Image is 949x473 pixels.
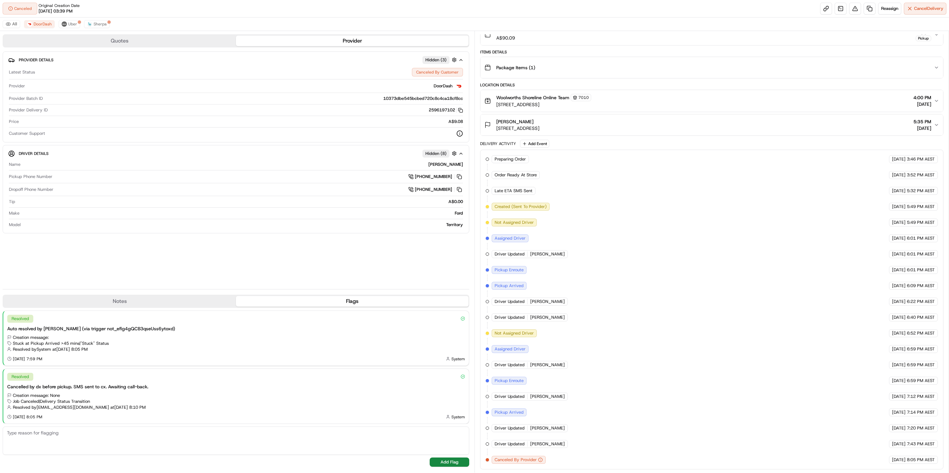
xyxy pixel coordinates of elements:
span: [STREET_ADDRESS] [496,101,591,108]
div: Canceled [3,3,37,15]
span: 7:43 PM AEST [907,441,935,447]
span: Late ETA SMS Sent [495,188,532,194]
a: [PHONE_NUMBER] [408,173,463,180]
span: [STREET_ADDRESS] [496,125,539,132]
span: [DATE] [892,346,906,352]
div: Location Details [480,82,943,88]
button: All [3,20,20,28]
span: [DATE] [892,204,906,210]
button: Provider DetailsHidden (3) [8,54,464,65]
span: [DATE] [892,251,906,257]
button: Package Items (1) [480,57,943,78]
span: 3:46 PM AEST [907,156,935,162]
button: Driver DetailsHidden (8) [8,148,464,159]
span: 8:05 PM AEST [907,457,935,463]
span: Pickup Enroute [495,378,524,384]
span: [PERSON_NAME] [496,118,533,125]
span: Stuck at Pickup Arrived >45 mins | "Stuck" Status [13,340,109,346]
span: Driver Updated [495,251,525,257]
span: Model [9,222,21,228]
span: 4:00 PM [913,94,931,101]
span: Driver Updated [495,394,525,399]
span: Provider [9,83,25,89]
span: Order Ready At Store [495,172,537,178]
span: [DATE] 8:05 PM [13,414,42,420]
span: Canceled By Provider [495,457,537,463]
span: 6:09 PM AEST [907,283,935,289]
span: Job Canceled | Delivery Status Transition [13,399,90,404]
span: Pickup Phone Number [9,174,52,180]
span: [DATE] 7:59 PM [13,356,42,362]
span: 5:35 PM [913,118,931,125]
span: [DATE] [892,425,906,431]
span: [PERSON_NAME] [530,394,565,399]
span: Provider Batch ID [9,96,43,102]
span: 10373dbe545bcbed720c8c4ca18cf8cc [383,96,463,102]
button: Woolworths Shoreline Online Team7010[STREET_ADDRESS]4:00 PM[DATE] [480,90,943,112]
span: [DATE] [892,267,906,273]
span: Assigned Driver [495,235,526,241]
button: Pickup [916,28,931,41]
span: Driver Updated [495,314,525,320]
span: Resolved by System [13,346,51,352]
span: Assigned Driver [495,346,526,352]
div: Resolved [7,315,33,323]
span: 6:01 PM AEST [907,235,935,241]
button: Uber [59,20,80,28]
span: [DATE] [892,299,906,305]
span: [DATE] [913,101,931,107]
span: Price [9,119,19,125]
span: Latest Status [9,69,35,75]
span: A$90.09 [496,35,525,41]
span: [DATE] [913,125,931,132]
span: Driver Updated [495,425,525,431]
span: Name [9,162,20,167]
span: Creation message: None [13,393,60,399]
span: [DATE] [892,378,906,384]
a: [PHONE_NUMBER] [408,186,463,193]
span: 6:01 PM AEST [907,251,935,257]
span: [DATE] [892,314,906,320]
button: Flags [236,296,469,307]
button: Hidden (3) [422,56,458,64]
span: Reassign [881,6,898,12]
span: 6:59 PM AEST [907,346,935,352]
span: Hidden ( 8 ) [425,151,446,157]
button: Reassign [878,3,901,15]
span: 6:40 PM AEST [907,314,935,320]
span: Driver Details [19,151,48,156]
div: Ford [22,210,463,216]
span: Hidden ( 3 ) [425,57,446,63]
span: DoorDash [434,83,452,89]
span: Original Creation Date [39,3,80,8]
button: Sherpa [84,20,110,28]
span: [DATE] 03:39 PM [39,8,72,14]
div: [PERSON_NAME] [23,162,463,167]
button: Grocery BagsA$90.09Pickup [480,24,943,45]
span: Dropoff Phone Number [9,187,53,192]
span: Provider Delivery ID [9,107,48,113]
span: Tip [9,199,15,205]
span: at [DATE] 8:05 PM [52,346,88,352]
button: Hidden (8) [422,149,458,158]
img: doordash_logo_v2.png [455,82,463,90]
span: 6:22 PM AEST [907,299,935,305]
button: 2596197102 [429,107,463,113]
span: [DATE] [892,394,906,399]
span: Not Assigned Driver [495,220,534,225]
span: [DATE] [892,283,906,289]
span: 5:32 PM AEST [907,188,935,194]
span: [PHONE_NUMBER] [415,187,452,192]
span: Driver Updated [495,441,525,447]
span: Uber [68,21,77,27]
span: Pickup Arrived [495,409,524,415]
span: [DATE] [892,172,906,178]
span: 5:49 PM AEST [907,220,935,225]
span: Sherpa [94,21,107,27]
span: Pickup Enroute [495,267,524,273]
span: 6:52 PM AEST [907,330,935,336]
span: [PERSON_NAME] [530,299,565,305]
img: doordash_logo_v2.png [27,21,32,27]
